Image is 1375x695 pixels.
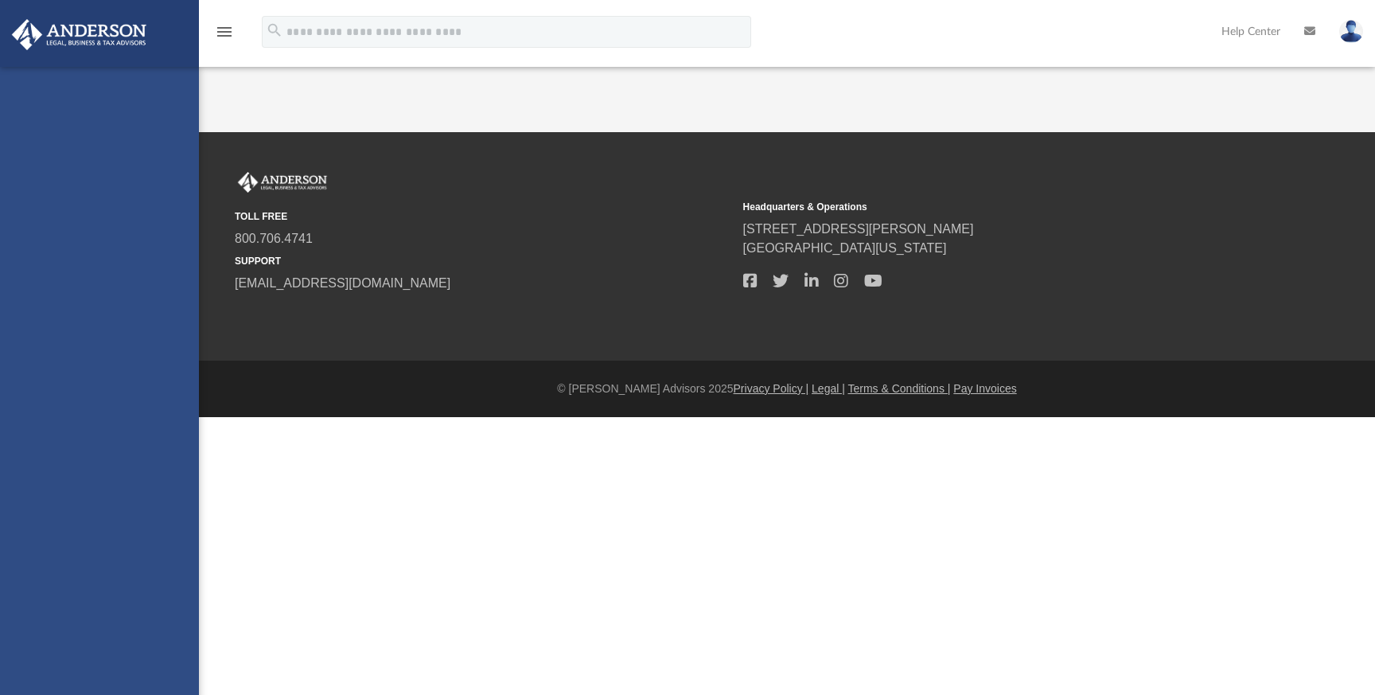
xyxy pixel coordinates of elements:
i: menu [215,22,234,41]
a: Terms & Conditions | [848,382,951,395]
div: © [PERSON_NAME] Advisors 2025 [199,381,1375,397]
img: User Pic [1339,20,1363,43]
a: Legal | [812,382,845,395]
small: Headquarters & Operations [743,200,1241,214]
a: 800.706.4741 [235,232,313,245]
a: Privacy Policy | [734,382,809,395]
small: TOLL FREE [235,209,732,224]
a: menu [215,30,234,41]
img: Anderson Advisors Platinum Portal [235,172,330,193]
a: [STREET_ADDRESS][PERSON_NAME] [743,222,974,236]
i: search [266,21,283,39]
small: SUPPORT [235,254,732,268]
img: Anderson Advisors Platinum Portal [7,19,151,50]
a: [EMAIL_ADDRESS][DOMAIN_NAME] [235,276,450,290]
a: Pay Invoices [953,382,1016,395]
a: [GEOGRAPHIC_DATA][US_STATE] [743,241,947,255]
